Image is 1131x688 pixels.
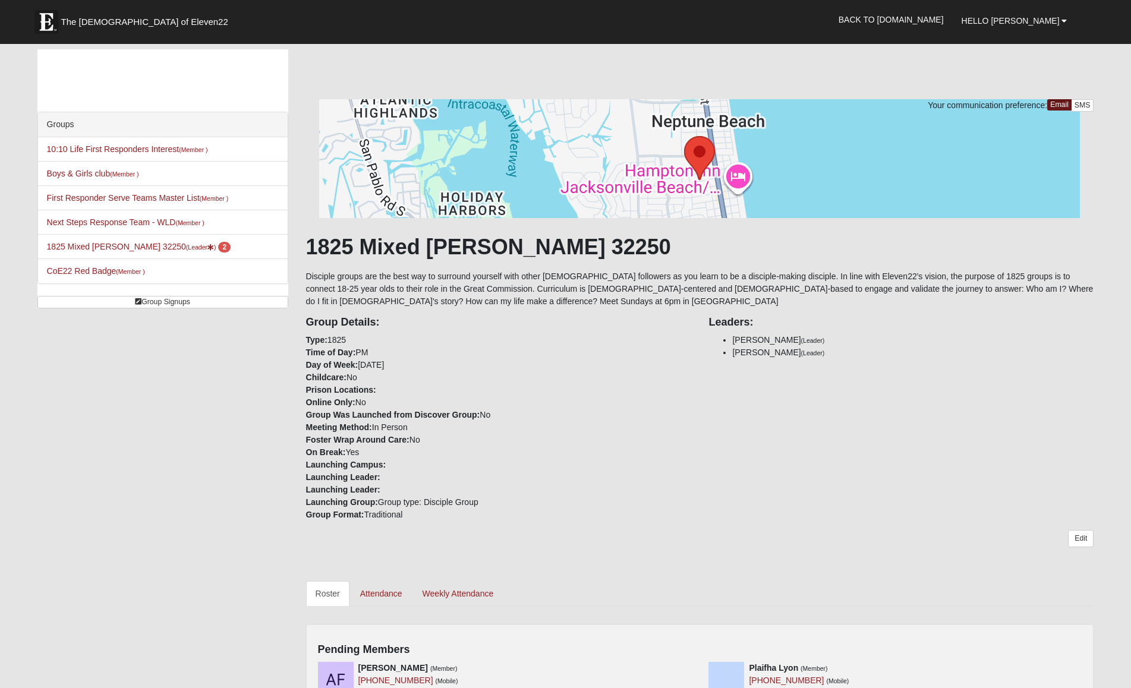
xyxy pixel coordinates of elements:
span: Your communication preference: [928,100,1047,110]
small: (Member ) [179,146,207,153]
li: [PERSON_NAME] [732,346,1094,359]
a: Boys & Girls club(Member ) [47,169,139,178]
strong: Childcare: [306,373,346,382]
a: Next Steps Response Team - WLD(Member ) [47,217,204,227]
a: Hello [PERSON_NAME] [953,6,1076,36]
a: Weekly Attendance [413,581,503,606]
small: (Leader) [801,337,825,344]
a: The [DEMOGRAPHIC_DATA] of Eleven22 [29,4,266,34]
small: (Member ) [200,195,228,202]
a: 1825 Mixed [PERSON_NAME] 32250(Leader) 2 [47,242,231,251]
strong: Prison Locations: [306,385,376,395]
strong: Online Only: [306,397,355,407]
strong: Launching Group: [306,497,378,507]
strong: Day of Week: [306,360,358,370]
span: The [DEMOGRAPHIC_DATA] of Eleven22 [61,16,228,28]
a: Group Signups [37,296,288,308]
strong: [PERSON_NAME] [358,663,428,673]
h4: Group Details: [306,316,691,329]
a: 10:10 Life First Responders Interest(Member ) [47,144,208,154]
strong: Launching Campus: [306,460,386,469]
a: Email [1047,99,1072,111]
a: Back to [DOMAIN_NAME] [830,5,953,34]
strong: Group Was Launched from Discover Group: [306,410,480,419]
strong: Group Format: [306,510,364,519]
img: Eleven22 logo [34,10,58,34]
h4: Pending Members [318,643,1082,657]
a: CoE22 Red Badge(Member ) [47,266,145,276]
small: (Leader) [801,349,825,356]
small: (Member) [430,665,458,672]
h4: Leaders: [708,316,1094,329]
span: number of pending members [218,242,231,253]
strong: Type: [306,335,327,345]
div: Groups [38,112,288,137]
a: Edit [1068,530,1094,547]
a: Attendance [351,581,412,606]
small: (Member ) [116,268,144,275]
strong: On Break: [306,447,346,457]
small: (Member) [801,665,828,672]
h1: 1825 Mixed [PERSON_NAME] 32250 [306,234,1094,260]
strong: Launching Leader: [306,472,380,482]
strong: Meeting Method: [306,422,372,432]
small: (Member ) [175,219,204,226]
a: First Responder Serve Teams Master List(Member ) [47,193,229,203]
span: Hello [PERSON_NAME] [962,16,1060,26]
li: [PERSON_NAME] [732,334,1094,346]
strong: Time of Day: [306,348,356,357]
strong: Plaifha Lyon [749,663,798,673]
small: (Member ) [110,171,138,178]
strong: Foster Wrap Around Care: [306,435,409,444]
a: SMS [1071,99,1094,112]
a: Roster [306,581,349,606]
small: (Leader ) [186,244,216,251]
div: 1825 PM [DATE] No No No In Person No Yes Group type: Disciple Group Traditional [297,308,700,521]
strong: Launching Leader: [306,485,380,494]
